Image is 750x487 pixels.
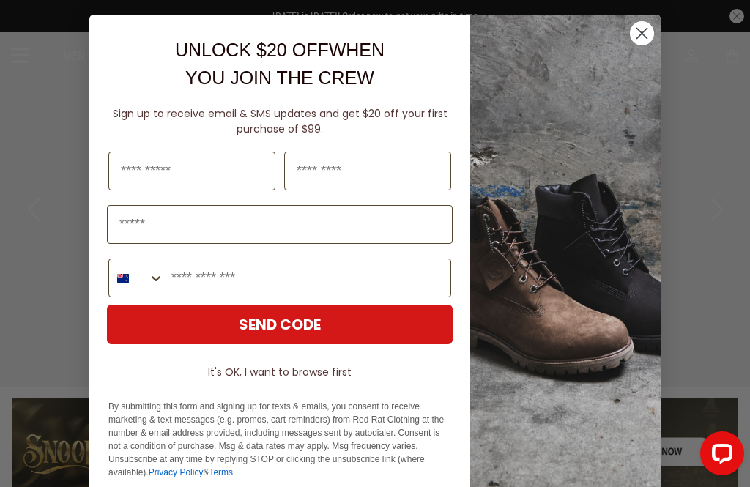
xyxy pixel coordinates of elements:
span: YOU JOIN THE CREW [185,67,374,88]
input: Email [107,205,453,244]
button: Search Countries [109,259,164,297]
button: It's OK, I want to browse first [107,359,453,385]
a: Terms [209,467,233,477]
input: First Name [108,152,275,190]
p: By submitting this form and signing up for texts & emails, you consent to receive marketing & tex... [108,400,451,479]
a: Privacy Policy [149,467,204,477]
img: New Zealand [117,272,129,284]
iframe: LiveChat chat widget [688,425,750,487]
span: WHEN [329,40,385,60]
button: Close dialog [629,21,655,46]
button: SEND CODE [107,305,453,344]
span: UNLOCK $20 OFF [175,40,329,60]
span: Sign up to receive email & SMS updates and get $20 off your first purchase of $99. [113,106,448,136]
